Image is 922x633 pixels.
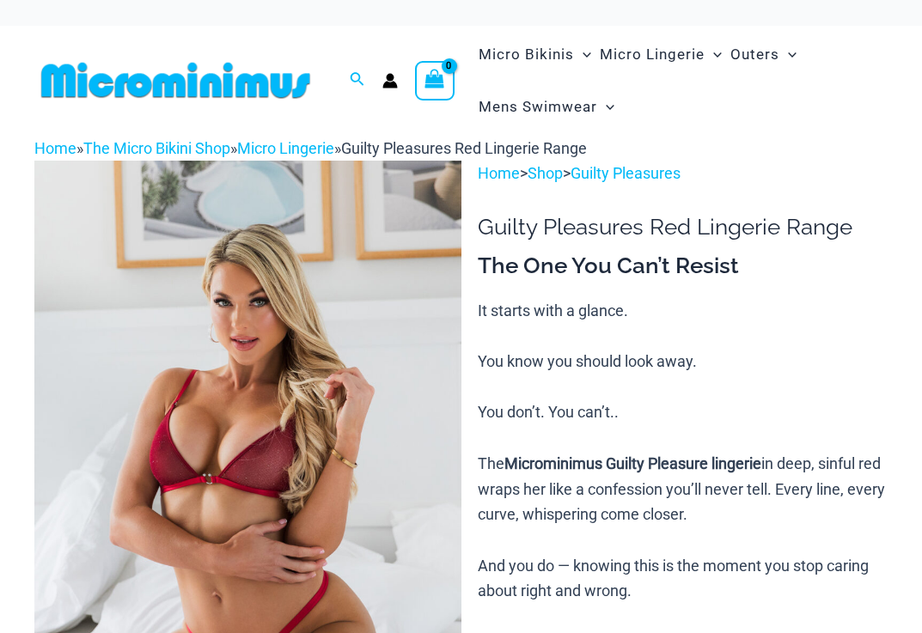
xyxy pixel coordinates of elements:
a: Micro BikinisMenu ToggleMenu Toggle [474,28,595,81]
a: Guilty Pleasures [571,164,681,182]
span: Menu Toggle [779,33,797,76]
span: Micro Lingerie [600,33,705,76]
a: Micro Lingerie [237,139,334,157]
p: > > [478,161,888,186]
a: Micro LingerieMenu ToggleMenu Toggle [595,28,726,81]
a: Account icon link [382,73,398,88]
h3: The One You Can’t Resist [478,252,888,281]
span: Menu Toggle [597,85,614,129]
a: The Micro Bikini Shop [83,139,230,157]
img: MM SHOP LOGO FLAT [34,61,317,100]
span: Guilty Pleasures Red Lingerie Range [341,139,587,157]
span: » » » [34,139,587,157]
span: Micro Bikinis [479,33,574,76]
a: Mens SwimwearMenu ToggleMenu Toggle [474,81,619,133]
span: Mens Swimwear [479,85,597,129]
a: View Shopping Cart, empty [415,61,455,100]
span: Menu Toggle [574,33,591,76]
nav: Site Navigation [472,26,888,136]
a: OutersMenu ToggleMenu Toggle [726,28,801,81]
span: Menu Toggle [705,33,722,76]
a: Home [478,164,520,182]
a: Home [34,139,76,157]
b: Microminimus Guilty Pleasure lingerie [504,454,761,472]
a: Shop [528,164,563,182]
a: Search icon link [350,70,365,91]
h1: Guilty Pleasures Red Lingerie Range [478,214,888,240]
span: Outers [730,33,779,76]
